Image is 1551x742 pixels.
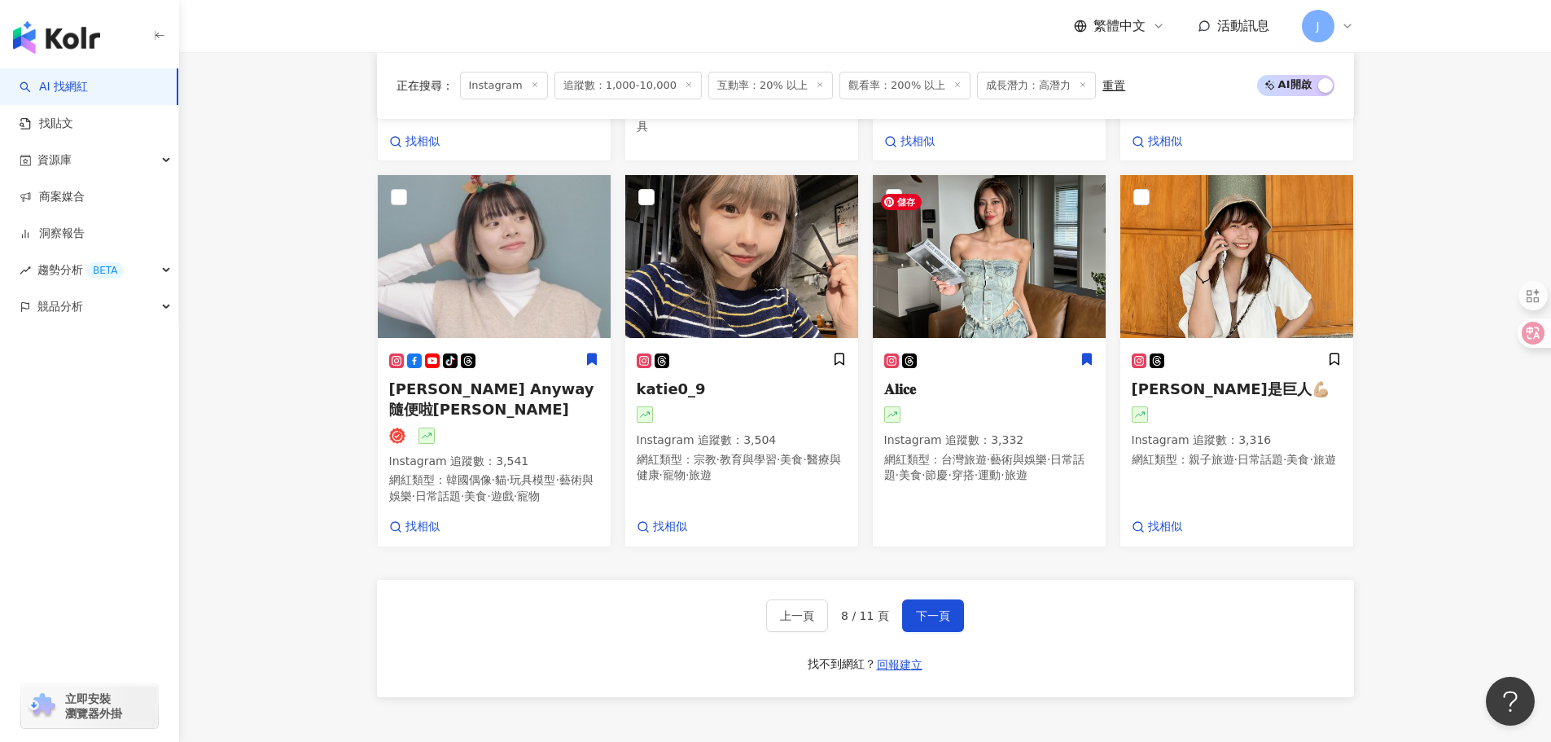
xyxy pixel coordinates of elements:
span: 活動訊息 [1217,18,1269,33]
button: 上一頁 [766,599,828,632]
span: · [461,490,464,503]
iframe: Help Scout Beacon - Open [1486,677,1535,726]
img: KOL Avatar [625,175,858,338]
p: 網紅類型 ： [389,472,599,504]
span: · [555,473,559,486]
span: 日常話題 [1238,453,1283,466]
a: 找相似 [1132,134,1182,150]
img: chrome extension [26,693,58,719]
p: Instagram 追蹤數 ： 3,504 [637,432,847,449]
span: 追蹤數：1,000-10,000 [554,72,702,99]
img: logo [13,21,100,54]
span: 成長潛力：高潛力 [977,72,1096,99]
span: · [487,490,490,503]
p: Instagram 追蹤數 ： 3,332 [884,432,1094,449]
span: 貓 [495,473,506,486]
span: 找相似 [405,519,440,535]
span: 正在搜尋 ： [397,79,453,92]
a: KOL Avatar[PERSON_NAME]是巨人💪🏼Instagram 追蹤數：3,316網紅類型：親子旅遊·日常話題·美食·旅遊找相似 [1119,174,1354,547]
span: 觀看率：200% 以上 [839,72,970,99]
span: 找相似 [1148,519,1182,535]
span: · [659,468,663,481]
div: BETA [86,262,124,279]
span: 𝐀𝐥𝐢𝐜𝐞 [884,380,916,397]
span: 8 / 11 頁 [841,609,889,622]
span: 立即安裝 瀏覽器外掛 [65,692,122,721]
span: 旅遊 [689,468,712,481]
span: · [492,473,495,486]
span: 旅遊 [1005,468,1027,481]
button: 下一頁 [902,599,964,632]
span: · [948,468,951,481]
span: J [1316,17,1319,35]
span: rise [20,265,31,276]
span: 儲存 [881,194,922,210]
span: 上一頁 [780,609,814,622]
span: 韓國偶像 [446,473,492,486]
span: · [412,490,415,503]
span: 趨勢分析 [37,252,124,288]
span: 找相似 [405,134,440,150]
a: 找相似 [389,134,440,150]
a: 找貼文 [20,116,73,132]
span: · [803,453,806,466]
a: searchAI 找網紅 [20,79,88,95]
span: · [896,468,899,481]
span: 美食 [464,490,487,503]
a: KOL Avatarkatie0_9Instagram 追蹤數：3,504網紅類型：宗教·教育與學習·美食·醫療與健康·寵物·旅遊找相似 [624,174,859,547]
span: · [1001,468,1004,481]
a: 洞察報告 [20,226,85,242]
span: 穿搭 [952,468,975,481]
a: 找相似 [389,519,440,535]
span: 寵物 [517,490,540,503]
span: [PERSON_NAME] Anyway 隨便啦[PERSON_NAME] [389,380,594,418]
span: 藝術與娛樂 [389,473,594,503]
span: 美食 [899,468,922,481]
span: 資源庫 [37,142,72,178]
a: 找相似 [1132,519,1182,535]
span: 藝術與娛樂 [990,453,1047,466]
span: 找相似 [653,519,687,535]
span: · [1047,453,1050,466]
span: · [1283,453,1286,466]
img: KOL Avatar [378,175,611,338]
span: 教育與學習 [720,453,777,466]
span: · [514,490,517,503]
span: 找相似 [900,134,935,150]
div: 找不到網紅？ [808,656,876,673]
p: 網紅類型 ： [1132,452,1342,468]
a: chrome extension立即安裝 瀏覽器外掛 [21,684,158,728]
span: 下一頁 [916,609,950,622]
span: 親子旅遊 [1189,453,1234,466]
span: Instagram [460,72,548,99]
span: 台灣旅遊 [941,453,987,466]
button: 回報建立 [876,652,923,678]
span: 交通工具 [637,103,845,133]
span: 互動率：20% 以上 [708,72,833,99]
span: 遊戲 [491,490,514,503]
span: 日常話題 [415,490,461,503]
a: 商案媒合 [20,189,85,205]
p: 網紅類型 ： [637,452,847,484]
div: 重置 [1102,79,1125,92]
span: · [1234,453,1238,466]
a: KOL Avatar[PERSON_NAME] Anyway 隨便啦[PERSON_NAME]Instagram 追蹤數：3,541網紅類型：韓國偶像·貓·玩具模型·藝術與娛樂·日常話題·美食·... [377,174,611,547]
span: · [975,468,978,481]
a: 找相似 [884,134,935,150]
span: · [686,468,689,481]
p: Instagram 追蹤數 ： 3,541 [389,454,599,470]
span: · [506,473,510,486]
span: 美食 [780,453,803,466]
img: KOL Avatar [1120,175,1353,338]
span: [PERSON_NAME]是巨人💪🏼 [1132,380,1330,397]
span: 繁體中文 [1093,17,1146,35]
span: 找相似 [1148,134,1182,150]
span: 競品分析 [37,288,83,325]
span: 美食 [1286,453,1309,466]
span: katie0_9 [637,380,706,397]
span: 寵物 [663,468,686,481]
span: 玩具模型 [510,473,555,486]
span: · [987,453,990,466]
span: 回報建立 [877,658,922,671]
span: · [1309,453,1312,466]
